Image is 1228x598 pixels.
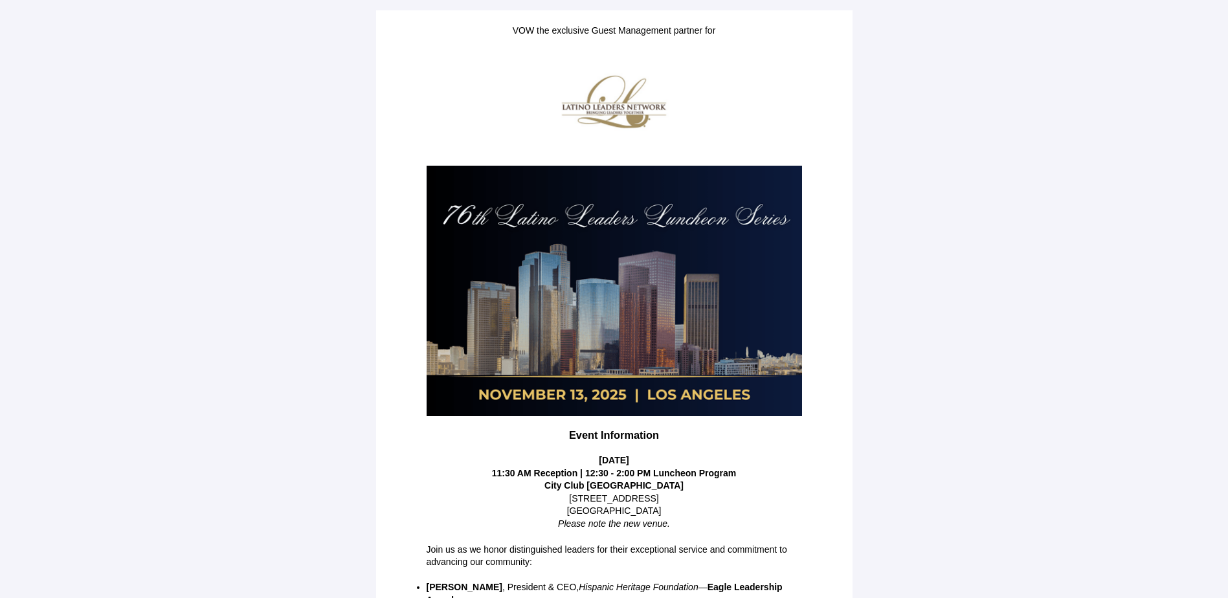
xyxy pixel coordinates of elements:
[558,518,670,529] em: Please note the new venue.
[427,544,802,569] p: Join us as we honor distinguished leaders for their exceptional service and commitment to advanci...
[427,480,802,530] p: [STREET_ADDRESS] [GEOGRAPHIC_DATA]
[492,468,737,478] strong: 11:30 AM Reception | 12:30 - 2:00 PM Luncheon Program
[599,455,629,465] strong: [DATE]
[427,582,502,592] strong: [PERSON_NAME]
[544,480,684,491] strong: City Club [GEOGRAPHIC_DATA]
[579,582,698,592] em: Hispanic Heritage Foundation
[427,25,802,38] p: VOW the exclusive Guest Management partner for
[569,429,659,441] strong: Event Information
